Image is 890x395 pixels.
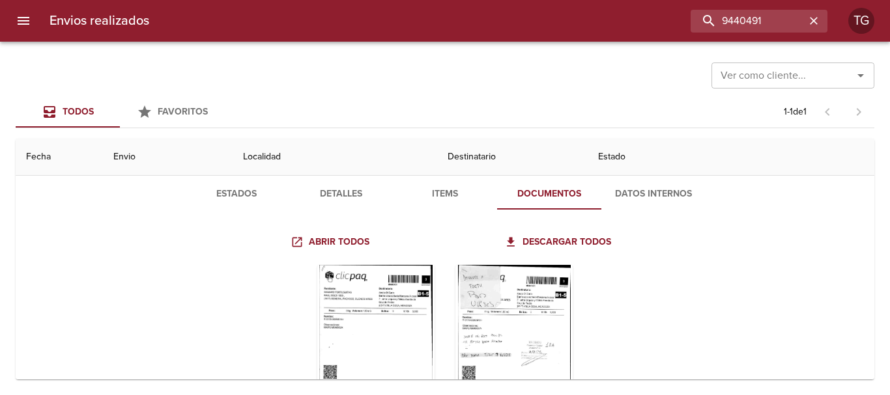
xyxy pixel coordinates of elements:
a: Abrir todos [288,230,375,254]
th: Envio [103,139,233,176]
span: Favoritos [158,106,208,117]
a: Descargar todos [502,230,616,254]
th: Destinatario [437,139,588,176]
span: Detalles [296,186,385,202]
span: Descargar todos [507,234,611,251]
p: 1 - 1 de 1 [784,105,807,118]
th: Fecha [16,139,103,176]
span: Datos Internos [609,186,698,202]
div: TG [848,8,874,34]
span: Estados [192,186,281,202]
span: Items [401,186,489,202]
span: Pagina siguiente [843,96,874,128]
th: Estado [588,139,874,176]
span: Todos [63,106,94,117]
input: buscar [691,10,805,33]
div: Tabs Envios [16,96,224,128]
div: Abrir información de usuario [848,8,874,34]
span: Documentos [505,186,594,202]
div: Tabs detalle de guia [184,178,706,210]
span: Pagina anterior [812,105,843,118]
button: Abrir [852,66,870,85]
h6: Envios realizados [50,10,149,31]
button: menu [8,5,39,36]
span: Abrir todos [293,234,369,251]
th: Localidad [233,139,437,176]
